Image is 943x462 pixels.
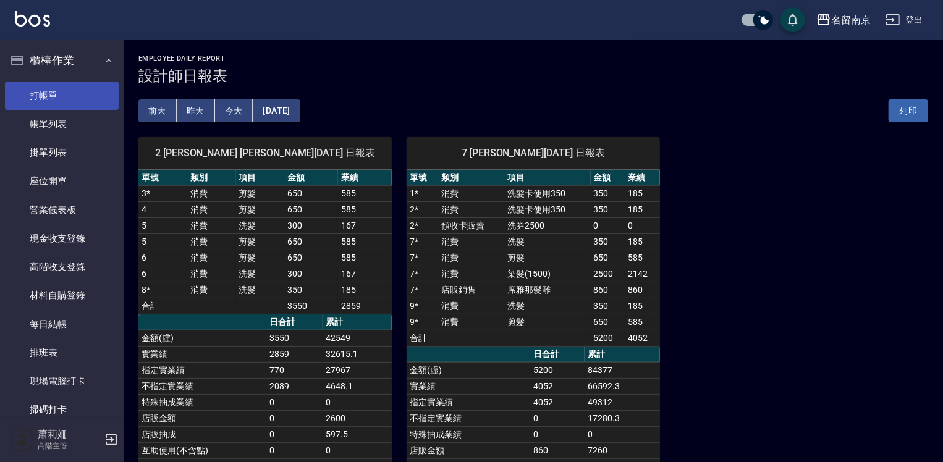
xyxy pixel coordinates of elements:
[215,99,253,122] button: 今天
[266,426,323,442] td: 0
[530,442,585,458] td: 860
[438,298,504,314] td: 消費
[530,394,585,410] td: 4052
[625,298,660,314] td: 185
[284,217,338,233] td: 300
[407,394,530,410] td: 指定實業績
[591,170,625,186] th: 金額
[138,170,187,186] th: 單號
[323,410,392,426] td: 2600
[323,394,392,410] td: 0
[625,314,660,330] td: 585
[266,330,323,346] td: 3550
[284,298,338,314] td: 3550
[323,330,392,346] td: 42549
[266,346,323,362] td: 2859
[284,282,338,298] td: 350
[138,394,266,410] td: 特殊抽成業績
[266,378,323,394] td: 2089
[5,281,119,309] a: 材料自購登錄
[153,147,377,159] span: 2 [PERSON_NAME] [PERSON_NAME][DATE] 日報表
[881,9,928,31] button: 登出
[831,12,871,28] div: 名留南京
[5,167,119,195] a: 座位開單
[338,185,392,201] td: 585
[187,233,236,250] td: 消費
[5,224,119,253] a: 現金收支登錄
[591,233,625,250] td: 350
[504,201,590,217] td: 洗髮卡使用350
[187,266,236,282] td: 消費
[187,282,236,298] td: 消費
[266,314,323,330] th: 日合計
[591,266,625,282] td: 2500
[625,217,660,233] td: 0
[591,217,625,233] td: 0
[142,237,146,246] a: 5
[338,250,392,266] td: 585
[5,367,119,395] a: 現場電腦打卡
[591,201,625,217] td: 350
[625,233,660,250] td: 185
[284,250,338,266] td: 650
[591,298,625,314] td: 350
[438,201,504,217] td: 消費
[236,185,285,201] td: 剪髮
[323,442,392,458] td: 0
[407,362,530,378] td: 金額(虛)
[338,217,392,233] td: 167
[142,253,146,262] a: 6
[38,440,101,451] p: 高階主管
[811,7,876,33] button: 名留南京
[591,330,625,346] td: 5200
[323,346,392,362] td: 32615.1
[625,266,660,282] td: 2142
[236,201,285,217] td: 剪髮
[236,217,285,233] td: 洗髮
[625,330,660,346] td: 4052
[187,201,236,217] td: 消費
[407,170,438,186] th: 單號
[625,201,660,217] td: 185
[138,378,266,394] td: 不指定實業績
[438,266,504,282] td: 消費
[438,314,504,330] td: 消費
[530,426,585,442] td: 0
[338,266,392,282] td: 167
[236,170,285,186] th: 項目
[585,410,660,426] td: 17280.3
[530,410,585,426] td: 0
[338,282,392,298] td: 185
[138,442,266,458] td: 互助使用(不含點)
[625,185,660,201] td: 185
[585,362,660,378] td: 84377
[338,233,392,250] td: 585
[138,410,266,426] td: 店販金額
[407,426,530,442] td: 特殊抽成業績
[138,170,392,314] table: a dense table
[138,54,928,62] h2: Employee Daily Report
[407,442,530,458] td: 店販金額
[438,185,504,201] td: 消費
[591,250,625,266] td: 650
[138,346,266,362] td: 實業績
[5,253,119,281] a: 高階收支登錄
[625,282,660,298] td: 860
[5,138,119,167] a: 掛單列表
[284,185,338,201] td: 650
[407,170,660,346] table: a dense table
[323,362,392,378] td: 27967
[187,250,236,266] td: 消費
[338,170,392,186] th: 業績
[504,185,590,201] td: 洗髮卡使用350
[236,266,285,282] td: 洗髮
[585,378,660,394] td: 66592.3
[530,362,585,378] td: 5200
[625,250,660,266] td: 585
[5,395,119,424] a: 掃碼打卡
[138,426,266,442] td: 店販抽成
[142,220,146,230] a: 5
[284,201,338,217] td: 650
[138,99,177,122] button: 前天
[323,426,392,442] td: 597.5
